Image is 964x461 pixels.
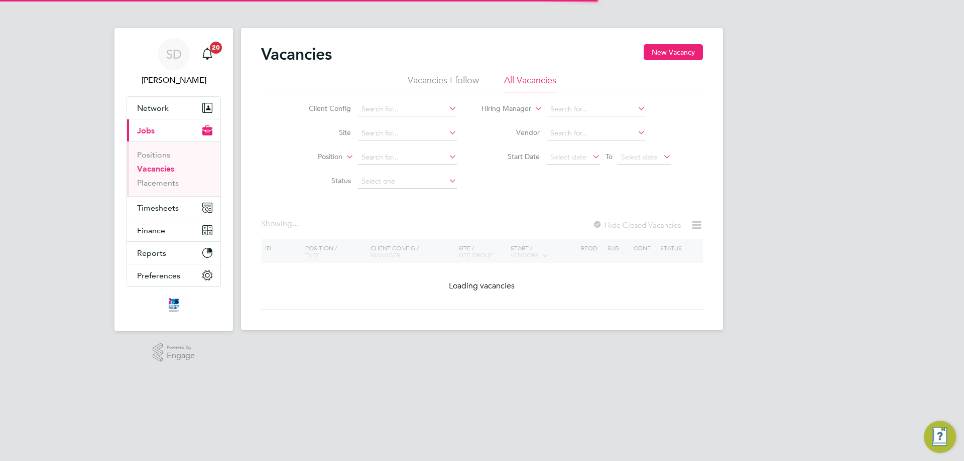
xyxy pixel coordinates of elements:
[358,175,457,189] input: Select one
[127,97,220,119] button: Network
[408,74,479,92] li: Vacancies I follow
[293,104,351,113] label: Client Config
[293,128,351,137] label: Site
[127,219,220,241] button: Finance
[137,271,180,280] span: Preferences
[127,242,220,264] button: Reports
[127,264,220,286] button: Preferences
[358,102,457,116] input: Search for...
[167,352,195,360] span: Engage
[137,103,169,113] span: Network
[924,421,956,453] button: Engage Resource Center
[547,102,646,116] input: Search for...
[137,164,174,174] a: Vacancies
[644,44,703,60] button: New Vacancy
[127,74,221,86] span: Stuart Douglas
[114,28,233,331] nav: Main navigation
[137,203,179,213] span: Timesheets
[127,141,220,196] div: Jobs
[167,343,195,352] span: Powered by
[621,152,657,162] span: Select date
[137,226,165,235] span: Finance
[127,297,221,313] a: Go to home page
[127,38,221,86] a: SD[PERSON_NAME]
[261,219,300,229] div: Showing
[137,126,155,135] span: Jobs
[210,42,222,54] span: 20
[167,297,181,313] img: itsconstruction-logo-retina.png
[293,176,351,185] label: Status
[197,38,217,70] a: 20
[504,74,556,92] li: All Vacancies
[153,343,195,362] a: Powered byEngage
[550,152,586,162] span: Select date
[292,219,298,229] span: ...
[547,126,646,140] input: Search for...
[261,44,332,64] h2: Vacancies
[482,152,540,161] label: Start Date
[137,248,166,258] span: Reports
[137,150,170,160] a: Positions
[127,119,220,141] button: Jobs
[592,220,681,230] label: Hide Closed Vacancies
[137,178,179,188] a: Placements
[473,104,531,114] label: Hiring Manager
[166,48,182,61] span: SD
[285,152,342,162] label: Position
[358,126,457,140] input: Search for...
[127,197,220,219] button: Timesheets
[482,128,540,137] label: Vendor
[602,150,616,163] span: To
[358,150,457,165] input: Search for...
